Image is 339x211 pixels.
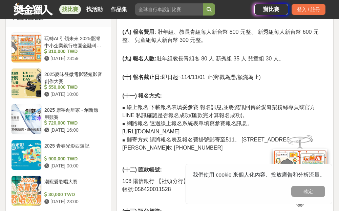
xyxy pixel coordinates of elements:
a: 玩轉AI 引領未來 2025臺灣中小企業銀行校園金融科技創意挑戰賽 310,000 TWD [DATE] 23:59 [11,32,105,63]
div: 550,000 TWD [44,84,103,91]
span: 帳號:056420011528 [122,186,171,192]
div: 潮寵愛歌唱大賽 [44,178,103,191]
div: [DATE] 23:59 [44,55,103,62]
strong: (九) 報名人數: [122,56,156,61]
div: [DATE] 23:00 [44,198,103,205]
span: 即日起~114/11/01 止(郵戳為憑,額滿為止) [122,74,261,80]
button: 確定 [291,186,325,197]
div: 30,000 TWD [44,191,103,198]
div: [DATE] 10:00 [44,91,103,98]
div: 2025 青春光影西遊記 [44,142,103,155]
input: 全球自行車設計比賽 [135,3,203,16]
span: : 壯年組、教長青組每人新台幣 800 元整、 新秀組每人新台幣 600 元整、 兒童組每人新台幣 300 元整。 [122,29,319,43]
img: d2146d9a-e6f6-4337-9592-8cefde37ba6b.png [273,144,327,189]
span: ◼ 線上報名:下載報名表填妥參賽 報名訊息,並將資訊回傳於愛奇樂粉絲專頁或官方 LINE 私訊確認是否報名成功(匯款完才算報名成功)。 [122,104,315,118]
span: ◼ 網路報名:透過線上報名系統表單填寫參賽報名訊息。 [122,121,253,126]
strong: (十二) 匯款帳號: [122,167,162,173]
div: 310,000 TWD [44,48,103,55]
span: 壯年組教長青組各 80 人 新秀組 35 人 兒童組 30 人。 [122,56,284,61]
a: 找活動 [84,5,105,14]
span: 我們使用 cookie 來個人化內容、投放廣告和分析流量。 [193,172,325,178]
strong: (十) 報名截止日: [122,74,162,80]
div: 玩轉AI 引領未來 2025臺灣中小企業銀行校園金融科技創意挑戰賽 [44,35,103,48]
span: ◼ 郵寄方式:請將報名表及報名費掛號郵寄至511、 [STREET_ADDRESS] 愛奇樂 [PERSON_NAME]收 [PHONE_NUMBER] [122,137,313,151]
a: 2025麥味登微電影暨短影音創作大賽 550,000 TWD [DATE] 10:00 [11,68,105,99]
strong: (十一) 報名方式: [122,93,162,99]
div: 2025 康寧創星家 - 創新應用競賽 [44,107,103,120]
div: 2025麥味登微電影暨短影音創作大賽 [44,71,103,84]
div: 900,000 TWD [44,155,103,162]
div: [DATE] 16:00 [44,127,103,134]
a: 潮寵愛歌唱大賽 30,000 TWD [DATE] 23:00 [11,176,105,206]
div: [DATE] 00:00 [44,162,103,169]
div: 登入 / 註冊 [292,4,325,15]
span: [URL][DOMAIN_NAME] [122,129,179,134]
a: 2025 康寧創星家 - 創新應用競賽 720,000 TWD [DATE] 16:00 [11,104,105,134]
span: 108 陽信銀行 【社頭分行】 戶名:愛奇樂國際整合行銷有限公司 [122,178,273,184]
a: 作品集 [108,5,130,14]
strong: (八) 報名費用 [122,29,154,35]
a: 找比賽 [59,5,81,14]
a: 2025 青春光影西遊記 900,000 TWD [DATE] 00:00 [11,140,105,170]
a: 辦比賽 [254,4,288,15]
div: 720,000 TWD [44,120,103,127]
